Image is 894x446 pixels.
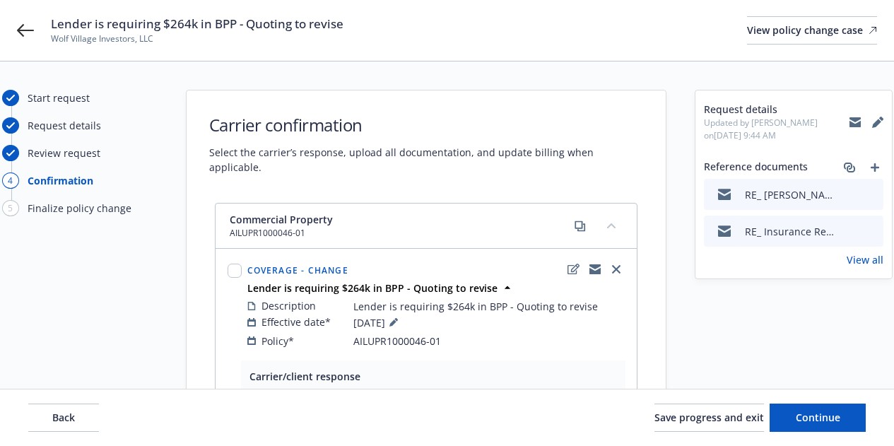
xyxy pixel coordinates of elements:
span: AILUPR1000046-01 [230,227,333,240]
strong: Lender is requiring $264k in BPP - Quoting to revise [247,281,498,295]
button: preview file [865,187,878,202]
button: download file [842,224,854,239]
span: Back [52,411,75,424]
span: Select the carrier’s response, upload all documentation, and update billing when applicable. [209,145,643,175]
span: Continue [796,411,840,424]
span: Commercial Property [230,212,333,227]
a: close [608,261,625,278]
h1: Carrier confirmation [209,113,643,136]
div: 4 [2,172,19,189]
div: Confirmation [28,173,93,188]
a: copy [572,218,589,235]
button: collapse content [600,214,623,237]
button: Save progress and exit [654,404,764,432]
div: RE_ Insurance Renewal - [GEOGRAPHIC_DATA]msg [745,224,837,239]
span: [DATE] [353,314,402,331]
div: Review request [28,146,100,160]
div: View policy change case [747,17,877,44]
span: Coverage - Change [247,264,348,276]
span: Save progress and exit [654,411,764,424]
span: Updated by [PERSON_NAME] on [DATE] 9:44 AM [704,117,849,142]
span: Lender is requiring $264k in BPP - Quoting to revise [51,16,343,33]
span: Request details [704,102,849,117]
div: 5 [2,200,19,216]
span: Carrier/client response [249,370,360,383]
div: Start request [28,90,90,105]
div: Commercial PropertyAILUPR1000046-01copycollapse content [216,204,637,249]
a: copyLogging [587,261,604,278]
button: Back [28,404,99,432]
span: Effective date* [261,315,331,329]
a: View all [847,252,883,267]
div: Request details [28,118,101,133]
div: RE_ [PERSON_NAME] Real Estate Services LLC - [GEOGRAPHIC_DATA] [PERSON_NAME].msg [745,187,837,202]
span: Reference documents [704,159,808,176]
a: edit [565,261,582,278]
button: download file [842,187,854,202]
span: Policy* [261,334,294,348]
span: Lender is requiring $264k in BPP - Quoting to revise [353,299,598,314]
button: Continue [770,404,866,432]
a: associate [841,159,858,176]
div: Finalize policy change [28,201,131,216]
span: AILUPR1000046-01 [353,334,441,348]
span: Description [261,298,316,313]
button: preview file [865,224,878,239]
a: add [866,159,883,176]
a: View policy change case [747,16,877,45]
span: Wolf Village Investors, LLC [51,33,343,45]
